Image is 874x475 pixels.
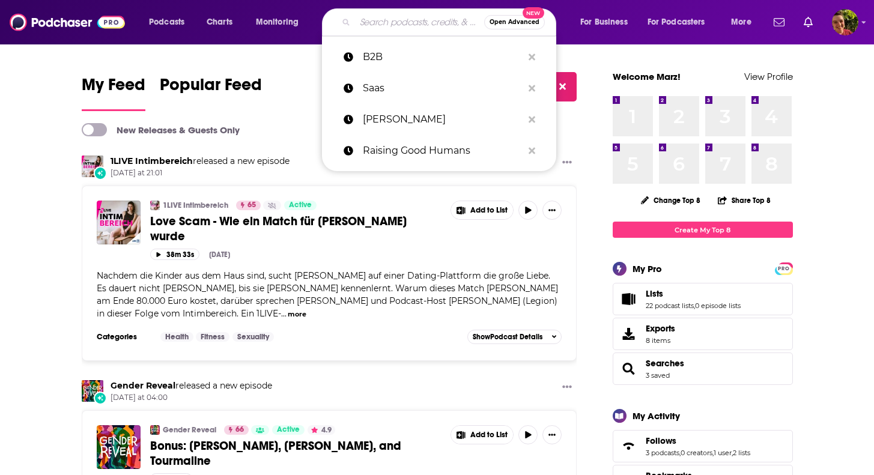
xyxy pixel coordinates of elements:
[363,73,523,104] p: Saas
[284,201,317,210] a: Active
[97,270,558,319] span: Nachdem die Kinder aus dem Haus sind, sucht [PERSON_NAME] auf einer Dating-Plattform die große Li...
[557,380,577,395] button: Show More Button
[199,13,240,32] a: Charts
[733,449,750,457] a: 2 lists
[111,156,290,167] h3: released a new episode
[467,330,562,344] button: ShowPodcast Details
[542,201,562,220] button: Show More Button
[289,199,312,211] span: Active
[580,14,628,31] span: For Business
[646,358,684,369] a: Searches
[94,392,107,405] div: New Episode
[633,263,662,274] div: My Pro
[150,425,160,435] img: Gender Reveal
[363,135,523,166] p: Raising Good Humans
[363,41,523,73] p: B2B
[542,425,562,444] button: Show More Button
[160,74,262,102] span: Popular Feed
[209,250,230,259] div: [DATE]
[646,435,676,446] span: Follows
[322,41,556,73] a: B2B
[97,332,151,342] h3: Categories
[82,74,145,111] a: My Feed
[196,332,229,342] a: Fitness
[82,123,240,136] a: New Releases & Guests Only
[322,104,556,135] a: [PERSON_NAME]
[355,13,484,32] input: Search podcasts, credits, & more...
[523,7,544,19] span: New
[634,193,708,208] button: Change Top 8
[832,9,858,35] span: Logged in as Marz
[640,13,723,32] button: open menu
[731,14,751,31] span: More
[712,449,714,457] span: ,
[648,14,705,31] span: For Podcasters
[617,291,641,307] a: Lists
[150,249,199,260] button: 38m 33s
[613,430,793,462] span: Follows
[679,449,681,457] span: ,
[160,332,193,342] a: Health
[247,13,314,32] button: open menu
[613,352,793,385] span: Searches
[111,380,175,391] a: Gender Reveal
[111,156,193,166] a: 1LIVE Intimbereich
[646,371,670,380] a: 3 saved
[111,168,290,178] span: [DATE] at 21:01
[277,424,300,436] span: Active
[617,360,641,377] a: Searches
[97,425,141,469] img: Bonus: Dean Spade, Morgan Bassichis, and Tourmaline
[646,288,741,299] a: Lists
[646,288,663,299] span: Lists
[141,13,200,32] button: open menu
[363,104,523,135] p: nathan latka
[10,11,125,34] img: Podchaser - Follow, Share and Rate Podcasts
[681,449,712,457] a: 0 creators
[281,308,287,319] span: ...
[150,438,401,468] span: Bonus: [PERSON_NAME], [PERSON_NAME], and Tourmaline
[308,425,335,435] button: 4.9
[272,425,305,435] a: Active
[149,14,184,31] span: Podcasts
[150,201,160,210] img: 1LIVE Intimbereich
[557,156,577,171] button: Show More Button
[333,8,568,36] div: Search podcasts, credits, & more...
[714,449,732,457] a: 1 user
[235,424,244,436] span: 66
[732,449,733,457] span: ,
[150,214,407,244] span: Love Scam - Wie ein Match für [PERSON_NAME] wurde
[288,309,306,319] button: more
[613,222,793,238] a: Create My Top 8
[633,410,680,422] div: My Activity
[97,201,141,244] img: Love Scam - Wie ein Match für Ramona zur Falle wurde
[723,13,766,32] button: open menu
[150,214,442,244] a: Love Scam - Wie ein Match für [PERSON_NAME] wurde
[617,438,641,455] a: Follows
[470,206,508,215] span: Add to List
[207,14,232,31] span: Charts
[646,323,675,334] span: Exports
[163,201,228,210] a: 1LIVE Intimbereich
[613,71,681,82] a: Welcome Marz!
[694,301,695,310] span: ,
[646,301,694,310] a: 22 podcast lists
[163,425,216,435] a: Gender Reveal
[646,435,750,446] a: Follows
[150,438,442,468] a: Bonus: [PERSON_NAME], [PERSON_NAME], and Tourmaline
[94,166,107,180] div: New Episode
[82,74,145,102] span: My Feed
[82,380,103,402] img: Gender Reveal
[111,380,272,392] h3: released a new episode
[236,201,261,210] a: 65
[646,336,675,345] span: 8 items
[484,15,545,29] button: Open AdvancedNew
[470,431,508,440] span: Add to List
[473,333,542,341] span: Show Podcast Details
[744,71,793,82] a: View Profile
